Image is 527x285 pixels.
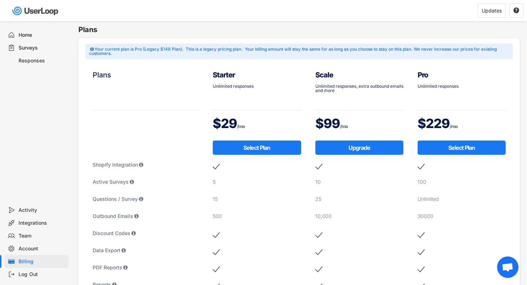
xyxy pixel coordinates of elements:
[93,247,198,254] div: Data Export
[19,45,66,51] div: Surveys
[418,161,425,172] img: MobileAcceptMajor.svg
[213,84,301,88] div: Unlimited responses
[11,4,61,18] img: userloop-logo-01.svg
[513,7,520,14] button: 
[19,271,66,278] div: Log Out
[418,264,425,275] img: MobileAcceptMajor.svg
[418,247,425,258] img: MobileAcceptMajor.svg
[213,161,220,172] img: MobileAcceptMajor.svg
[315,70,403,80] div: Scale
[315,178,403,185] div: 10
[315,161,322,172] img: MobileAcceptMajor.svg
[213,70,301,80] div: Starter
[340,123,348,129] font: /mo
[450,123,458,129] font: /mo
[213,213,301,220] div: 500
[418,213,506,220] div: 30000
[93,195,198,203] div: Questions / Survey
[213,141,301,155] button: Select Plan
[19,245,66,252] div: Account
[315,84,403,93] div: Unlimited responses, extra outbound emails and more
[482,8,502,13] div: Updates
[315,213,403,220] div: 10,000
[315,247,322,258] img: MobileAcceptMajor.svg
[19,258,66,265] div: Billing
[93,70,198,80] div: Plans
[86,44,513,59] div: Your current plan is Pro (Legacy $149 Plan). This is a legacy pricing plan. Your billing amount w...
[93,230,198,237] div: Discount Codes
[315,141,403,155] button: Upgrade
[19,233,66,239] div: Team
[19,207,66,214] div: Activity
[315,264,322,275] img: MobileAcceptMajor.svg
[78,25,527,35] h6: Plans
[418,195,506,203] div: Unlimited
[418,84,506,88] div: Unlimited responses
[213,247,220,258] img: MobileAcceptMajor.svg
[19,220,66,227] div: Integrations
[315,195,403,203] div: 25
[213,264,220,275] img: MobileAcceptMajor.svg
[418,141,506,155] button: Select Plan
[315,114,403,132] div: $99
[418,230,425,240] img: MobileAcceptMajor.svg
[93,213,198,220] div: Outbound Emails
[19,57,66,64] div: Responses
[418,178,506,185] div: 100
[213,230,220,240] img: MobileAcceptMajor.svg
[213,114,301,132] div: $29
[315,230,322,240] img: MobileAcceptMajor.svg
[93,161,198,168] div: Shopify Integration
[19,32,66,39] div: Home
[237,123,245,129] font: /mo
[213,178,301,185] div: 5
[93,178,198,185] div: Active Surveys
[418,114,506,132] div: $229
[93,264,198,271] div: PDF Reports
[497,256,518,278] a: 开放式聊天
[418,70,506,80] div: Pro
[213,195,301,203] div: 15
